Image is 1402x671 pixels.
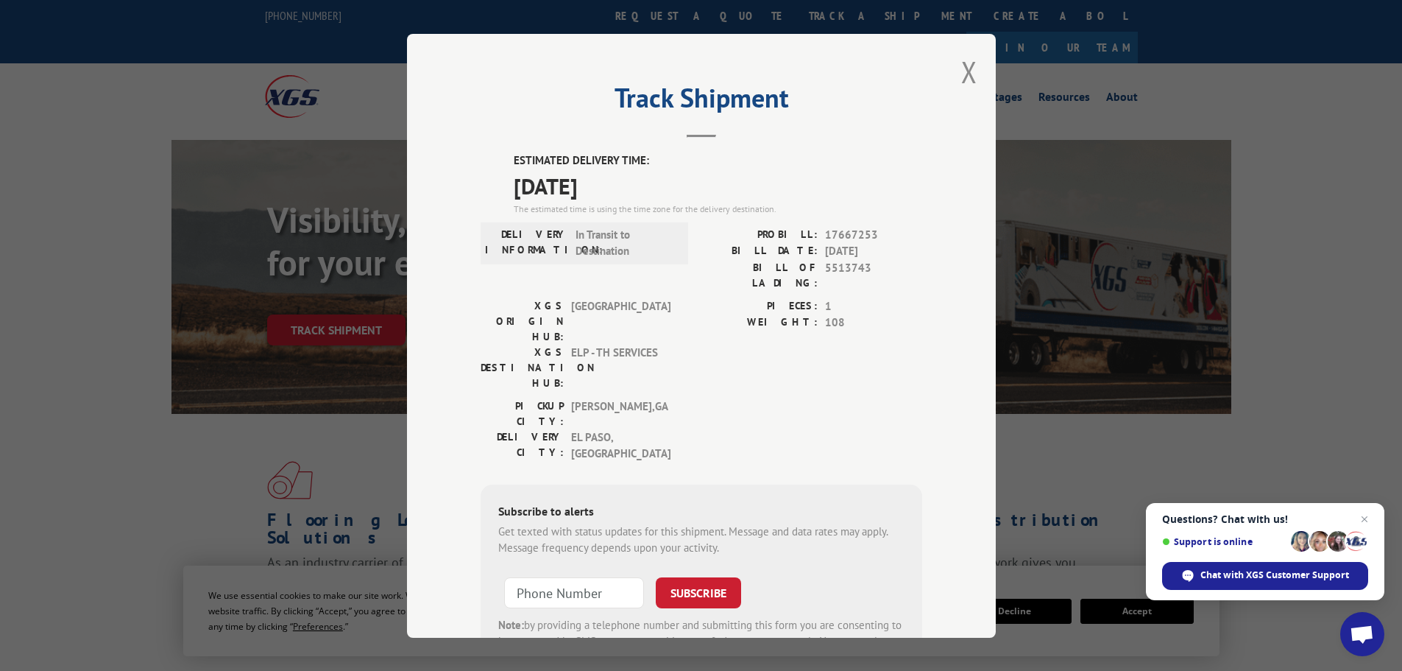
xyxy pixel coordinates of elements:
label: XGS ORIGIN HUB: [481,298,564,344]
button: SUBSCRIBE [656,577,741,608]
span: In Transit to Destination [576,226,675,259]
label: PROBILL: [701,226,818,243]
label: PIECES: [701,298,818,315]
label: PICKUP CITY: [481,398,564,429]
span: [DATE] [825,243,922,260]
span: ELP - TH SERVICES [571,344,670,390]
span: Questions? Chat with us! [1162,513,1368,525]
span: [PERSON_NAME] , GA [571,398,670,429]
span: 5513743 [825,259,922,290]
span: [GEOGRAPHIC_DATA] [571,298,670,344]
button: Close modal [961,52,977,91]
div: by providing a telephone number and submitting this form you are consenting to be contacted by SM... [498,616,904,667]
label: XGS DESTINATION HUB: [481,344,564,390]
div: Get texted with status updates for this shipment. Message and data rates may apply. Message frequ... [498,523,904,556]
label: WEIGHT: [701,315,818,331]
label: BILL OF LADING: [701,259,818,290]
label: ESTIMATED DELIVERY TIME: [514,152,922,169]
label: DELIVERY CITY: [481,429,564,462]
span: [DATE] [514,169,922,202]
div: Open chat [1340,612,1384,656]
span: Close chat [1356,510,1373,528]
div: The estimated time is using the time zone for the delivery destination. [514,202,922,215]
span: Chat with XGS Customer Support [1200,569,1349,582]
span: Support is online [1162,536,1286,547]
span: 17667253 [825,226,922,243]
input: Phone Number [504,577,644,608]
div: Chat with XGS Customer Support [1162,562,1368,590]
label: BILL DATE: [701,243,818,260]
span: EL PASO , [GEOGRAPHIC_DATA] [571,429,670,462]
strong: Note: [498,617,524,631]
span: 1 [825,298,922,315]
h2: Track Shipment [481,88,922,116]
span: 108 [825,315,922,331]
label: DELIVERY INFORMATION: [485,226,568,259]
div: Subscribe to alerts [498,502,904,523]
